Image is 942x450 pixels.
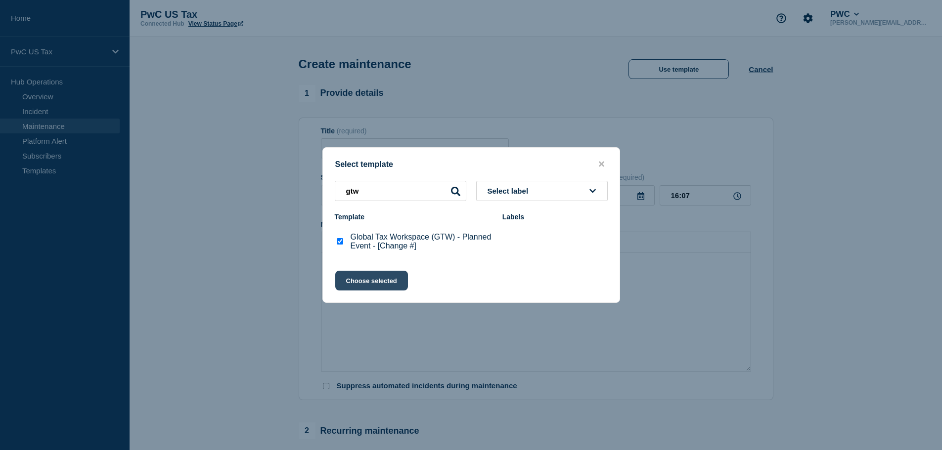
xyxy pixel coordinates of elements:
[502,213,608,221] div: Labels
[596,160,607,169] button: close button
[476,181,608,201] button: Select label
[351,233,493,250] p: Global Tax Workspace (GTW) - Planned Event - [Change #]
[335,213,493,221] div: Template
[335,181,466,201] input: Search templates & labels
[488,187,533,195] span: Select label
[335,271,408,290] button: Choose selected
[323,160,620,169] div: Select template
[337,238,343,245] input: Global Tax Workspace (GTW) - Planned Event - [Change #] checkbox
